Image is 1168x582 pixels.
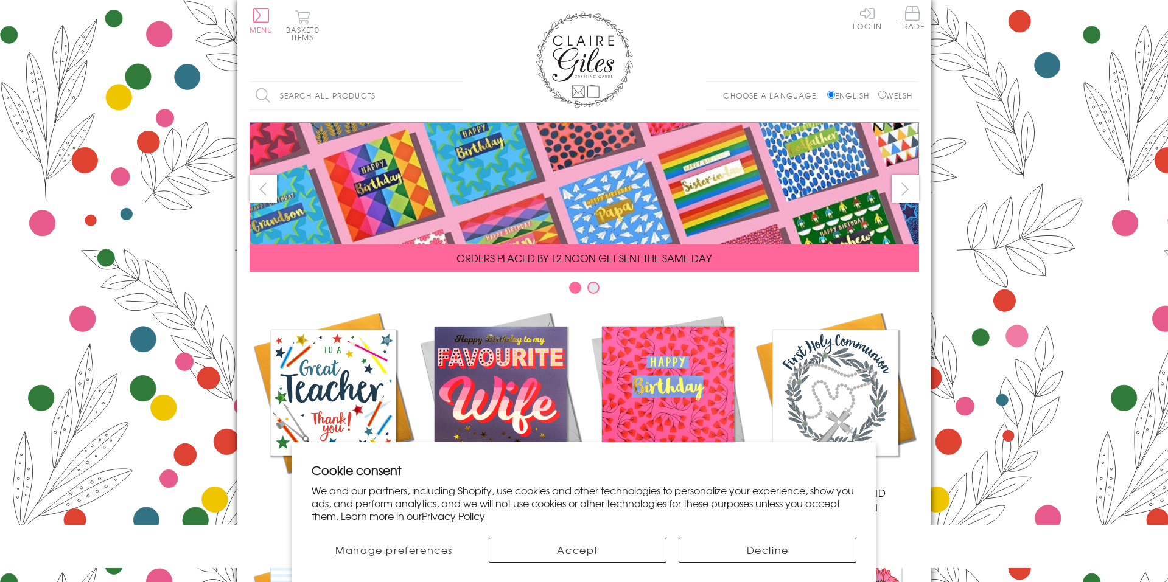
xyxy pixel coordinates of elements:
p: Choose a language: [723,90,825,101]
a: Academic [250,309,417,500]
p: We and our partners, including Shopify, use cookies and other technologies to personalize your ex... [312,484,857,522]
button: prev [250,175,277,203]
button: next [892,175,919,203]
button: Decline [679,538,856,563]
img: Claire Giles Greetings Cards [536,12,633,108]
a: Trade [900,6,925,32]
span: ORDERS PLACED BY 12 NOON GET SENT THE SAME DAY [456,251,712,265]
span: Trade [900,6,925,30]
button: Manage preferences [312,538,477,563]
h2: Cookie consent [312,462,857,479]
input: Search [450,82,463,109]
label: English [827,90,875,101]
button: Carousel Page 2 [587,282,600,294]
a: Log In [853,6,882,30]
input: English [827,91,835,99]
input: Search all products [250,82,463,109]
button: Menu [250,8,273,33]
button: Accept [489,538,666,563]
a: New Releases [417,309,584,500]
button: Carousel Page 1 (Current Slide) [569,282,581,294]
a: Communion and Confirmation [752,309,919,514]
span: Menu [250,24,273,35]
a: Privacy Policy [422,508,485,523]
label: Welsh [878,90,913,101]
span: 0 items [292,24,320,43]
span: Manage preferences [335,542,453,557]
input: Welsh [878,91,886,99]
div: Carousel Pagination [250,281,919,300]
button: Basket0 items [286,10,320,41]
a: Birthdays [584,309,752,500]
